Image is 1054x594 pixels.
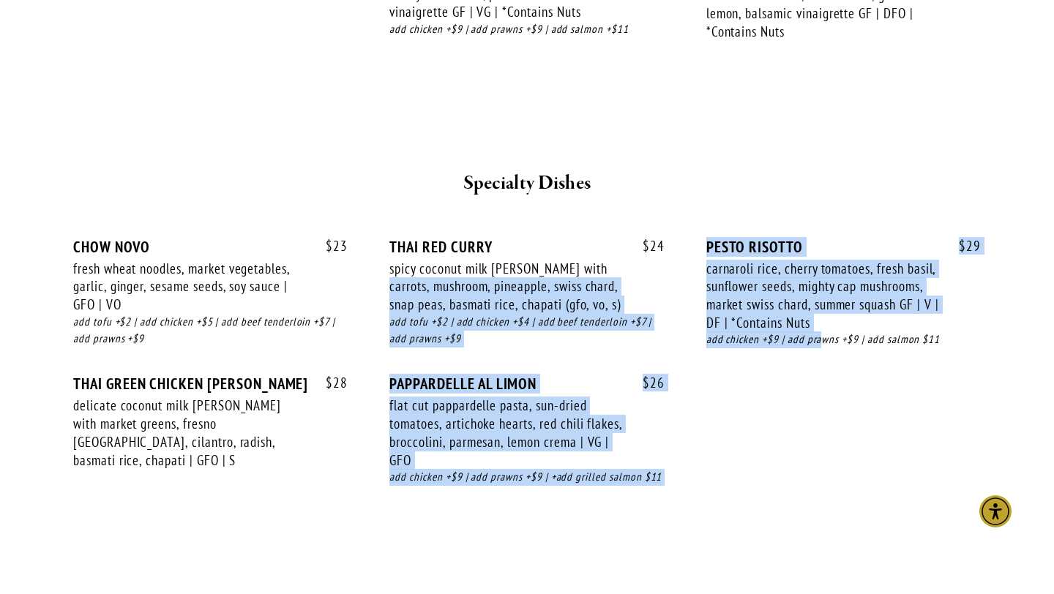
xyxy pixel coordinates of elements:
[706,260,939,332] div: carnaroli rice, cherry tomatoes, fresh basil, sunflower seeds, mighty cap mushrooms, market swiss...
[643,374,650,391] span: $
[326,374,333,391] span: $
[389,375,664,393] div: PAPPARDELLE AL LIMON
[73,314,348,347] div: add tofu +$2 | add chicken +$5 | add beef tenderloin +$7 | add prawns +$9
[643,237,650,255] span: $
[389,314,664,347] div: add tofu +$2 | add chicken +$4 | add beef tenderloin +$7 | add prawns +$9
[73,396,306,469] div: delicate coconut milk [PERSON_NAME] with market greens, fresno [GEOGRAPHIC_DATA], cilantro, radis...
[628,238,665,255] span: 24
[389,260,622,314] div: spicy coconut milk [PERSON_NAME] with carrots, mushroom, pineapple, swiss chard, snap peas, basma...
[73,375,348,393] div: THAI GREEN CHICKEN [PERSON_NAME]
[311,238,348,255] span: 23
[463,170,591,196] strong: Specialty Dishes
[389,238,664,256] div: THAI RED CURRY
[959,237,966,255] span: $
[73,238,348,256] div: CHOW NOVO
[628,375,665,391] span: 26
[979,495,1012,527] div: Accessibility Menu
[389,396,622,469] div: flat cut pappardelle pasta, sun-dried tomatoes, artichoke hearts, red chili flakes, broccolini, p...
[326,237,333,255] span: $
[389,21,664,38] div: add chicken +$9 | add prawns +$9 | add salmon +$11
[389,469,664,486] div: add chicken +$9 | add prawns +$9 | +add grilled salmon $11
[73,260,306,314] div: fresh wheat noodles, market vegetables, garlic, ginger, sesame seeds, soy sauce | GFO | VO
[311,375,348,391] span: 28
[944,238,981,255] span: 29
[706,238,981,256] div: PESTO RISOTTO
[706,331,981,348] div: add chicken +$9 | add prawns +$9 | add salmon $11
